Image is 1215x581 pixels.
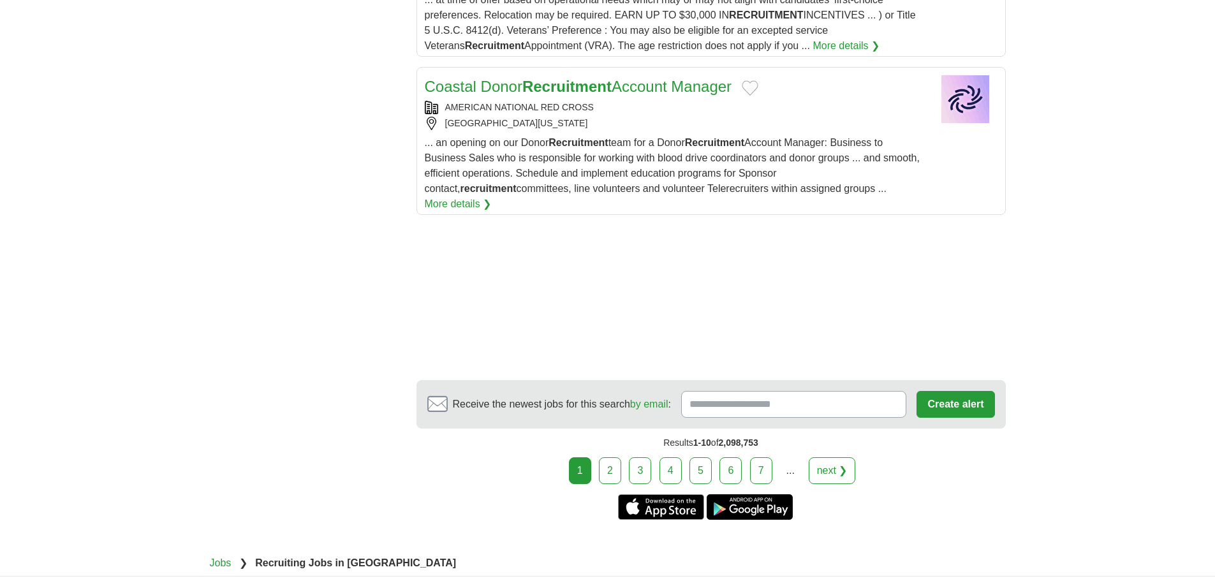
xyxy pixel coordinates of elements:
[777,458,803,483] div: ...
[659,457,682,484] a: 4
[460,183,517,194] strong: recruitment
[917,391,994,418] button: Create alert
[522,78,612,95] strong: Recruitment
[618,494,704,520] a: Get the iPhone app
[453,397,671,412] span: Receive the newest jobs for this search :
[707,494,793,520] a: Get the Android app
[255,557,456,568] strong: Recruiting Jobs in [GEOGRAPHIC_DATA]
[719,438,758,448] span: 2,098,753
[549,137,608,148] strong: Recruitment
[425,101,924,114] div: AMERICAN NATIONAL RED CROSS
[425,78,732,95] a: Coastal DonorRecruitmentAccount Manager
[425,137,920,194] span: ... an opening on our Donor team for a Donor Account Manager: Business to Business Sales who is r...
[239,557,247,568] span: ❯
[719,457,742,484] a: 6
[465,40,524,51] strong: Recruitment
[416,429,1006,457] div: Results of
[599,457,621,484] a: 2
[210,557,232,568] a: Jobs
[629,457,651,484] a: 3
[742,80,758,96] button: Add to favorite jobs
[934,75,998,123] img: Company logo
[809,457,856,484] a: next ❯
[425,196,492,212] a: More details ❯
[729,10,803,20] strong: RECRUITMENT
[693,438,711,448] span: 1-10
[630,399,668,409] a: by email
[425,117,924,130] div: [GEOGRAPHIC_DATA][US_STATE]
[416,225,1006,370] iframe: Ads by Google
[685,137,744,148] strong: Recruitment
[569,457,591,484] div: 1
[689,457,712,484] a: 5
[750,457,772,484] a: 7
[813,38,880,54] a: More details ❯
